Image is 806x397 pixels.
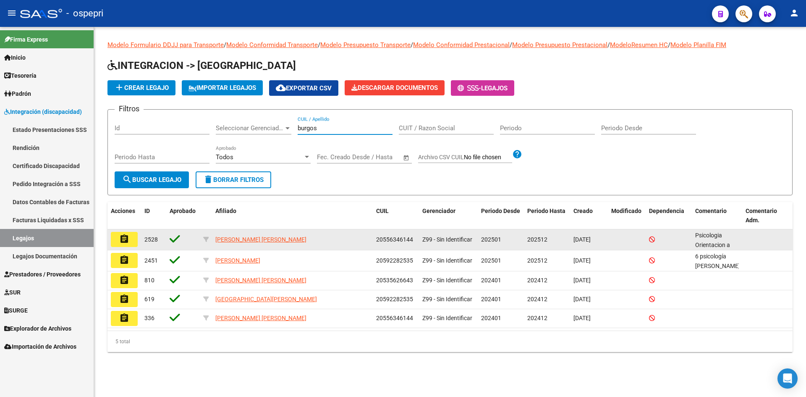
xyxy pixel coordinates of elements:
[695,208,727,214] span: Comentario
[166,202,200,230] datatable-header-cell: Aprobado
[107,80,175,95] button: Crear Legajo
[317,153,351,161] input: Fecha inicio
[4,342,76,351] span: Importación de Archivos
[527,236,547,243] span: 202512
[276,84,332,92] span: Exportar CSV
[376,257,413,264] span: 20592282535
[215,208,236,214] span: Afiliado
[66,4,103,23] span: - ospepri
[215,236,306,243] span: [PERSON_NAME] [PERSON_NAME]
[512,149,522,159] mat-icon: help
[422,236,472,243] span: Z99 - Sin Identificar
[464,154,512,161] input: Archivo CSV CUIL
[276,83,286,93] mat-icon: cloud_download
[4,53,26,62] span: Inicio
[481,208,520,214] span: Periodo Desde
[481,277,501,284] span: 202401
[418,154,464,160] span: Archivo CSV CUIL
[481,236,501,243] span: 202501
[451,80,514,96] button: -Legajos
[115,171,189,188] button: Buscar Legajo
[670,41,726,49] a: Modelo Planilla FIM
[144,315,154,321] span: 336
[527,277,547,284] span: 202412
[481,315,501,321] span: 202401
[419,202,478,230] datatable-header-cell: Gerenciador
[188,84,256,92] span: IMPORTAR LEGAJOS
[141,202,166,230] datatable-header-cell: ID
[608,202,646,230] datatable-header-cell: Modificado
[170,208,196,214] span: Aprobado
[122,174,132,184] mat-icon: search
[119,255,129,265] mat-icon: assignment
[107,202,141,230] datatable-header-cell: Acciones
[111,208,135,214] span: Acciones
[107,331,793,352] div: 5 total
[4,324,71,333] span: Explorador de Archivos
[481,84,508,92] span: Legajos
[376,315,413,321] span: 20556346144
[359,153,399,161] input: Fecha fin
[215,296,317,302] span: [GEOGRAPHIC_DATA][PERSON_NAME]
[610,41,668,49] a: ModeloResumen HC
[4,270,81,279] span: Prestadores / Proveedores
[789,8,799,18] mat-icon: person
[422,208,455,214] span: Gerenciador
[119,275,129,285] mat-icon: assignment
[7,8,17,18] mat-icon: menu
[203,174,213,184] mat-icon: delete
[320,41,411,49] a: Modelo Presupuesto Transporte
[226,41,318,49] a: Modelo Conformidad Transporte
[345,80,445,95] button: Descargar Documentos
[402,153,411,163] button: Open calendar
[512,41,607,49] a: Modelo Presupuesto Prestacional
[119,313,129,323] mat-icon: assignment
[144,208,150,214] span: ID
[216,153,233,161] span: Todos
[570,202,608,230] datatable-header-cell: Creado
[573,277,591,284] span: [DATE]
[413,41,510,49] a: Modelo Conformidad Prestacional
[527,208,565,214] span: Periodo Hasta
[422,257,472,264] span: Z99 - Sin Identificar
[573,257,591,264] span: [DATE]
[573,296,591,302] span: [DATE]
[611,208,641,214] span: Modificado
[573,208,593,214] span: Creado
[203,176,264,184] span: Borrar Filtros
[742,202,793,230] datatable-header-cell: Comentario Adm.
[144,236,158,243] span: 2528
[119,294,129,304] mat-icon: assignment
[196,171,271,188] button: Borrar Filtros
[107,41,224,49] a: Modelo Formulario DDJJ para Transporte
[107,60,296,71] span: INTEGRACION -> [GEOGRAPHIC_DATA]
[376,208,389,214] span: CUIL
[4,35,48,44] span: Firma Express
[144,296,154,302] span: 619
[215,315,306,321] span: [PERSON_NAME] [PERSON_NAME]
[4,71,37,80] span: Tesorería
[422,296,472,302] span: Z99 - Sin Identificar
[646,202,692,230] datatable-header-cell: Dependencia
[573,315,591,321] span: [DATE]
[527,257,547,264] span: 202512
[481,257,501,264] span: 202501
[107,40,793,352] div: / / / / / /
[573,236,591,243] span: [DATE]
[119,234,129,244] mat-icon: assignment
[376,236,413,243] span: 20556346144
[4,288,21,297] span: SUR
[216,124,284,132] span: Seleccionar Gerenciador
[692,202,742,230] datatable-header-cell: Comentario
[373,202,419,230] datatable-header-cell: CUIL
[4,107,82,116] span: Integración (discapacidad)
[376,277,413,284] span: 20535626643
[527,296,547,302] span: 202412
[478,202,524,230] datatable-header-cell: Periodo Desde
[458,84,481,92] span: -
[122,176,181,184] span: Buscar Legajo
[351,84,438,92] span: Descargar Documentos
[215,257,260,264] span: [PERSON_NAME]
[527,315,547,321] span: 202412
[114,82,124,92] mat-icon: add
